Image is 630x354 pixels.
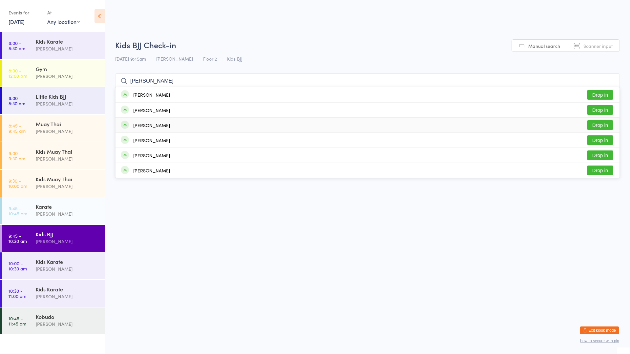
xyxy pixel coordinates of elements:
time: 8:00 - 8:30 am [9,40,25,51]
input: Search [115,73,620,88]
div: Kids Karate [36,258,99,265]
time: 10:45 - 11:45 am [9,316,26,326]
div: Events for [9,7,41,18]
button: Exit kiosk mode [580,326,619,334]
button: Drop in [587,120,613,130]
div: Any location [47,18,80,25]
div: [PERSON_NAME] [133,168,170,173]
div: [PERSON_NAME] [36,265,99,273]
div: Kids Karate [36,38,99,45]
div: Gym [36,65,99,72]
button: Drop in [587,150,613,160]
a: 9:45 -10:30 amKids BJJ[PERSON_NAME] [2,225,105,252]
div: [PERSON_NAME] [133,138,170,143]
time: 10:00 - 10:30 am [9,261,27,271]
span: Manual search [528,43,560,49]
button: how to secure with pin [580,339,619,343]
a: 9:45 -10:45 amKarate[PERSON_NAME] [2,197,105,224]
time: 9:45 - 10:45 am [9,206,27,216]
div: Muay Thai [36,120,99,128]
button: Drop in [587,135,613,145]
h2: Kids BJJ Check-in [115,39,620,50]
div: [PERSON_NAME] [36,238,99,245]
a: 10:45 -11:45 amKobudo[PERSON_NAME] [2,307,105,334]
button: Drop in [587,105,613,115]
div: [PERSON_NAME] [133,153,170,158]
a: [DATE] [9,18,25,25]
a: 9:00 -9:30 amKids Muay Thai[PERSON_NAME] [2,142,105,169]
button: Drop in [587,166,613,175]
time: 8:45 - 9:45 am [9,123,26,133]
div: [PERSON_NAME] [133,92,170,97]
div: [PERSON_NAME] [36,128,99,135]
a: 10:00 -10:30 amKids Karate[PERSON_NAME] [2,252,105,279]
span: Floor 2 [203,55,217,62]
div: Kids Karate [36,285,99,293]
time: 9:00 - 9:30 am [9,150,25,161]
div: [PERSON_NAME] [36,155,99,163]
span: Scanner input [583,43,613,49]
div: Kids BJJ [36,230,99,238]
div: Kids Muay Thai [36,148,99,155]
time: 8:00 - 12:00 pm [9,68,27,78]
div: [PERSON_NAME] [133,123,170,128]
div: [PERSON_NAME] [36,45,99,52]
a: 8:00 -8:30 amLittle Kids BJJ[PERSON_NAME] [2,87,105,114]
div: At [47,7,80,18]
a: 8:45 -9:45 amMuay Thai[PERSON_NAME] [2,115,105,142]
div: Kids Muay Thai [36,175,99,183]
div: Karate [36,203,99,210]
time: 9:45 - 10:30 am [9,233,27,244]
span: [PERSON_NAME] [156,55,193,62]
div: [PERSON_NAME] [36,183,99,190]
span: Kids BJJ [227,55,242,62]
div: [PERSON_NAME] [36,210,99,218]
a: 10:30 -11:00 amKids Karate[PERSON_NAME] [2,280,105,307]
div: Little Kids BJJ [36,93,99,100]
div: [PERSON_NAME] [36,293,99,300]
div: [PERSON_NAME] [36,72,99,80]
time: 8:00 - 8:30 am [9,95,25,106]
time: 10:30 - 11:00 am [9,288,26,299]
a: 8:00 -8:30 amKids Karate[PERSON_NAME] [2,32,105,59]
time: 9:30 - 10:00 am [9,178,27,188]
div: [PERSON_NAME] [133,108,170,113]
div: [PERSON_NAME] [36,320,99,328]
div: [PERSON_NAME] [36,100,99,108]
div: Kobudo [36,313,99,320]
span: [DATE] 9:45am [115,55,146,62]
a: 8:00 -12:00 pmGym[PERSON_NAME] [2,60,105,87]
a: 9:30 -10:00 amKids Muay Thai[PERSON_NAME] [2,170,105,197]
button: Drop in [587,90,613,100]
